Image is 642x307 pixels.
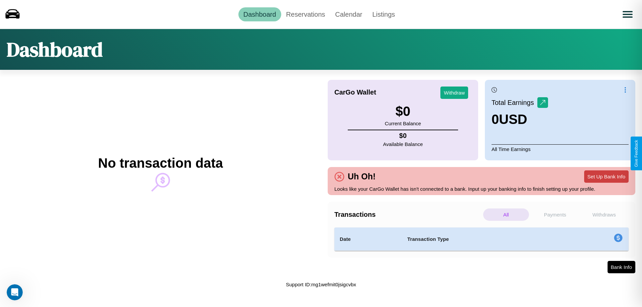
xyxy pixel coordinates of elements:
[383,132,423,140] h4: $ 0
[334,184,629,193] p: Looks like your CarGo Wallet has isn't connected to a bank. Input up your banking info to finish ...
[334,89,376,96] h4: CarGo Wallet
[532,208,578,221] p: Payments
[584,170,629,183] button: Set Up Bank Info
[385,104,421,119] h3: $ 0
[385,119,421,128] p: Current Balance
[492,112,548,127] h3: 0 USD
[492,144,629,154] p: All Time Earnings
[334,227,629,251] table: simple table
[98,156,223,171] h2: No transaction data
[7,284,23,300] iframe: Intercom live chat
[281,7,330,21] a: Reservations
[440,87,468,99] button: Withdraw
[608,261,635,273] button: Bank Info
[334,211,481,218] h4: Transactions
[618,5,637,24] button: Open menu
[492,97,537,109] p: Total Earnings
[330,7,367,21] a: Calendar
[581,208,627,221] p: Withdraws
[383,140,423,149] p: Available Balance
[286,280,356,289] p: Support ID: mg1wefmit0jsigcvbx
[340,235,397,243] h4: Date
[483,208,529,221] p: All
[238,7,281,21] a: Dashboard
[634,140,639,167] div: Give Feedback
[407,235,559,243] h4: Transaction Type
[367,7,400,21] a: Listings
[7,36,103,63] h1: Dashboard
[344,172,379,181] h4: Uh Oh!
